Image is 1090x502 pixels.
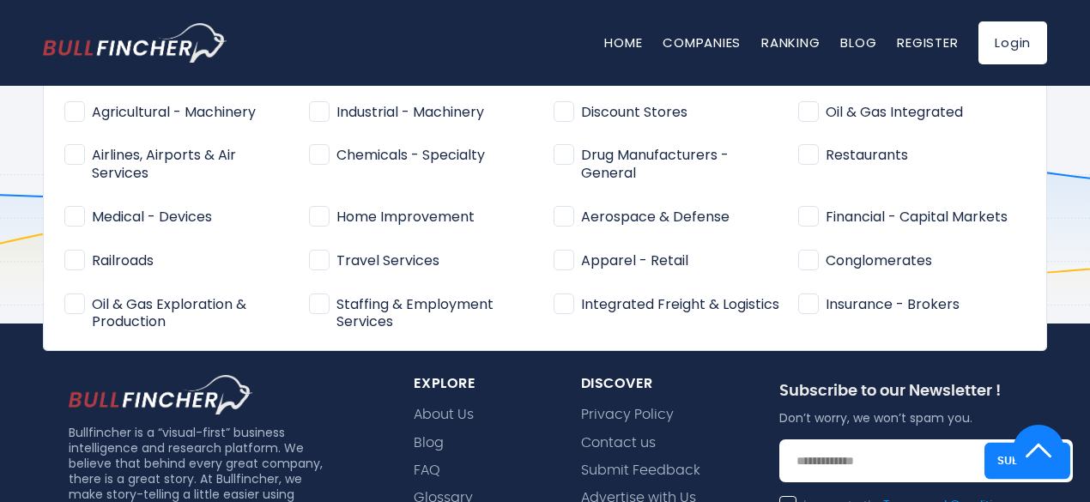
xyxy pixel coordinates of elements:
span: Aerospace & Defense [554,209,730,227]
span: Integrated Freight & Logistics [554,295,779,313]
span: Restaurants [798,147,908,165]
span: Oil & Gas Exploration & Production [64,295,292,331]
a: Register [897,33,958,51]
a: Ranking [761,33,820,51]
span: Industrial - Machinery [309,103,484,121]
a: Blog [840,33,876,51]
span: Airlines, Airports & Air Services [64,147,292,183]
span: Home Improvement [309,209,475,227]
span: Discount Stores [554,103,687,121]
a: Login [978,21,1047,64]
span: Apparel - Retail [554,251,688,269]
a: Go to homepage [43,23,227,63]
a: Home [604,33,642,51]
span: Railroads [64,251,154,269]
img: bullfincher logo [43,23,227,63]
span: Chemicals - Specialty [309,147,485,165]
span: Agricultural - Machinery [64,103,256,121]
a: Companies [663,33,741,51]
span: Medical - Devices [64,209,212,227]
span: Conglomerates [798,251,932,269]
span: Oil & Gas Integrated [798,103,963,121]
span: Staffing & Employment Services [309,295,536,331]
span: Insurance - Brokers [798,295,960,313]
span: Financial - Capital Markets [798,209,1008,227]
span: Drug Manufacturers - General [554,147,781,183]
span: Travel Services [309,251,439,269]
